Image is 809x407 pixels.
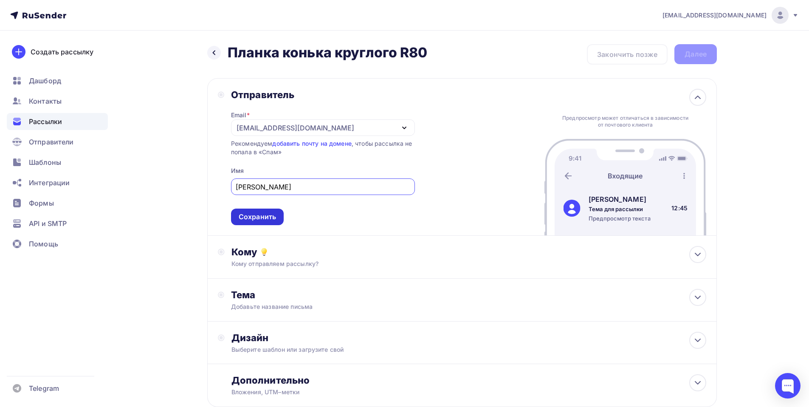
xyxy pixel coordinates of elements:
[29,76,61,86] span: Дашборд
[231,302,382,311] div: Добавьте название письма
[231,89,415,101] div: Отправитель
[231,119,415,136] button: [EMAIL_ADDRESS][DOMAIN_NAME]
[231,260,659,268] div: Кому отправляем рассылку?
[7,133,108,150] a: Отправители
[31,47,93,57] div: Создать рассылку
[671,204,688,212] div: 12:45
[231,388,659,396] div: Вложения, UTM–метки
[29,96,62,106] span: Контакты
[29,239,58,249] span: Помощь
[7,154,108,171] a: Шаблоны
[228,44,428,61] h2: Планка конька круглого R80
[231,167,244,175] div: Имя
[231,139,415,156] div: Рекомендуем , чтобы рассылка не попала в «Спам»
[589,215,651,222] div: Предпросмотр текста
[662,7,799,24] a: [EMAIL_ADDRESS][DOMAIN_NAME]
[7,72,108,89] a: Дашборд
[231,246,706,258] div: Кому
[272,140,351,147] a: добавить почту на домене
[29,178,70,188] span: Интеграции
[29,218,67,229] span: API и SMTP
[662,11,767,20] span: [EMAIL_ADDRESS][DOMAIN_NAME]
[7,93,108,110] a: Контакты
[560,115,691,128] div: Предпросмотр может отличаться в зависимости от почтового клиента
[29,116,62,127] span: Рассылки
[29,198,54,208] span: Формы
[231,345,659,354] div: Выберите шаблон или загрузите свой
[589,194,651,204] div: [PERSON_NAME]
[29,383,59,393] span: Telegram
[7,195,108,212] a: Формы
[231,374,706,386] div: Дополнительно
[239,212,276,222] div: Сохранить
[231,111,250,119] div: Email
[7,113,108,130] a: Рассылки
[589,205,651,213] div: Тема для рассылки
[29,137,74,147] span: Отправители
[231,332,706,344] div: Дизайн
[231,289,399,301] div: Тема
[29,157,61,167] span: Шаблоны
[237,123,354,133] div: [EMAIL_ADDRESS][DOMAIN_NAME]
